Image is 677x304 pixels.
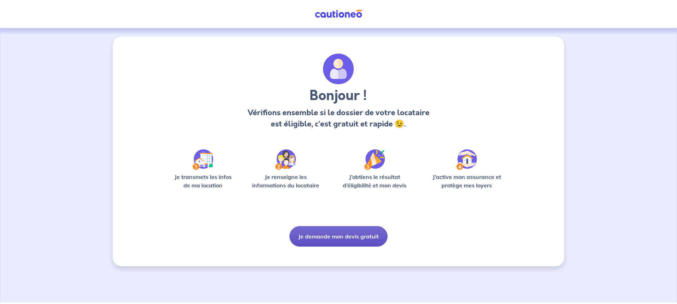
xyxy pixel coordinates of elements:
img: /static/bfff1cf634d835d9112899e6a3df1a5d/Step-4.svg [456,149,477,170]
img: archivate [323,54,354,85]
img: Cautioneo [312,10,365,18]
p: Je renseigne les informations du locataire [248,173,324,190]
h3: Bonjour ! [245,87,431,104]
p: J’obtiens le résultat d’éligibilité et mon devis [335,173,415,190]
img: /static/f3e743aab9439237c3e2196e4328bba9/Step-3.svg [364,149,385,170]
img: /static/90a569abe86eec82015bcaae536bd8e6/Step-1.svg [193,149,213,170]
p: Vérifions ensemble si le dossier de votre locataire est éligible, c’est gratuit et rapide 😉. [245,107,431,130]
img: /static/c0a346edaed446bb123850d2d04ad552/Step-2.svg [275,149,296,170]
p: Je transmets les infos de ma location [169,173,237,190]
p: J’active mon assurance et protège mes loyers [426,173,508,190]
button: Je demande mon devis gratuit [289,226,388,247]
